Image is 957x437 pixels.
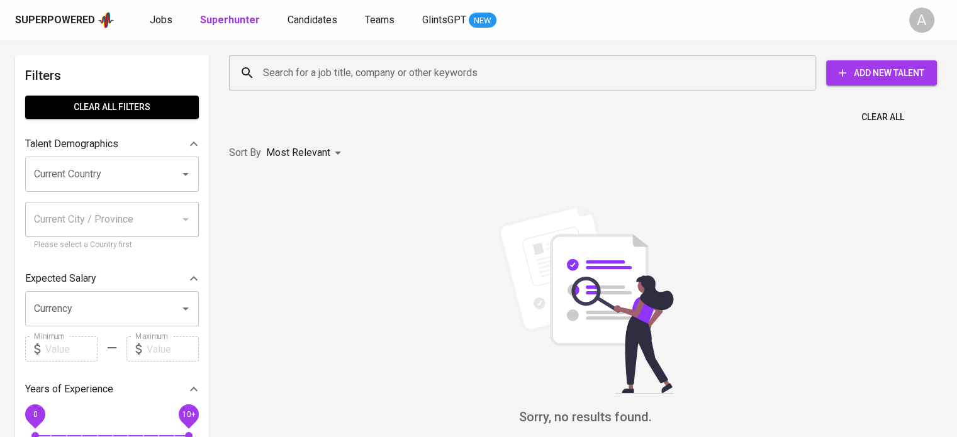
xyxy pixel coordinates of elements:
[177,165,194,183] button: Open
[229,407,942,427] h6: Sorry, no results found.
[147,336,199,362] input: Value
[266,145,330,160] p: Most Relevant
[469,14,496,27] span: NEW
[25,382,113,397] p: Years of Experience
[422,14,466,26] span: GlintsGPT
[25,271,96,286] p: Expected Salary
[266,141,345,165] div: Most Relevant
[25,266,199,291] div: Expected Salary
[856,106,909,129] button: Clear All
[200,13,262,28] a: Superhunter
[25,65,199,86] h6: Filters
[826,60,937,86] button: Add New Talent
[25,377,199,402] div: Years of Experience
[150,14,172,26] span: Jobs
[15,11,115,30] a: Superpoweredapp logo
[365,13,397,28] a: Teams
[200,14,260,26] b: Superhunter
[288,14,337,26] span: Candidates
[229,145,261,160] p: Sort By
[15,13,95,28] div: Superpowered
[45,336,98,362] input: Value
[98,11,115,30] img: app logo
[861,109,904,125] span: Clear All
[25,131,199,157] div: Talent Demographics
[177,300,194,318] button: Open
[288,13,340,28] a: Candidates
[25,96,199,119] button: Clear All filters
[909,8,934,33] div: A
[836,65,927,81] span: Add New Talent
[365,14,395,26] span: Teams
[35,99,189,115] span: Clear All filters
[33,410,37,419] span: 0
[34,239,190,252] p: Please select a Country first
[491,205,680,394] img: file_searching.svg
[25,136,118,152] p: Talent Demographics
[150,13,175,28] a: Jobs
[182,410,195,419] span: 10+
[422,13,496,28] a: GlintsGPT NEW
